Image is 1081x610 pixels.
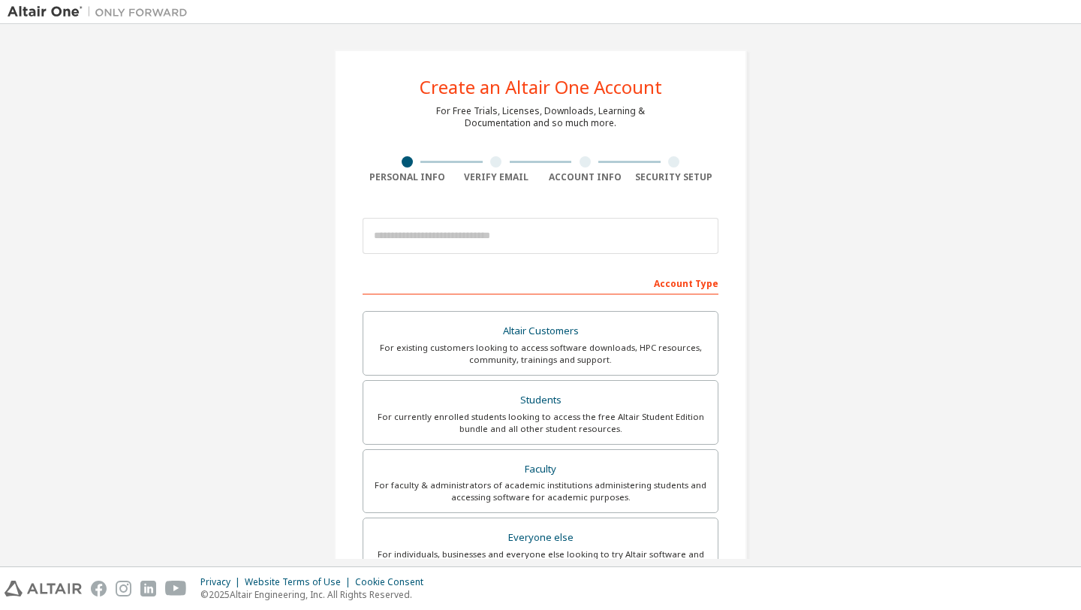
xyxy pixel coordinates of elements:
[372,411,709,435] div: For currently enrolled students looking to access the free Altair Student Edition bundle and all ...
[245,576,355,588] div: Website Terms of Use
[630,171,719,183] div: Security Setup
[363,171,452,183] div: Personal Info
[8,5,195,20] img: Altair One
[165,581,187,596] img: youtube.svg
[116,581,131,596] img: instagram.svg
[200,576,245,588] div: Privacy
[372,548,709,572] div: For individuals, businesses and everyone else looking to try Altair software and explore our prod...
[436,105,645,129] div: For Free Trials, Licenses, Downloads, Learning & Documentation and so much more.
[5,581,82,596] img: altair_logo.svg
[372,479,709,503] div: For faculty & administrators of academic institutions administering students and accessing softwa...
[540,171,630,183] div: Account Info
[372,459,709,480] div: Faculty
[420,78,662,96] div: Create an Altair One Account
[372,527,709,548] div: Everyone else
[200,588,432,601] p: © 2025 Altair Engineering, Inc. All Rights Reserved.
[363,270,718,294] div: Account Type
[140,581,156,596] img: linkedin.svg
[372,321,709,342] div: Altair Customers
[372,390,709,411] div: Students
[452,171,541,183] div: Verify Email
[355,576,432,588] div: Cookie Consent
[372,342,709,366] div: For existing customers looking to access software downloads, HPC resources, community, trainings ...
[91,581,107,596] img: facebook.svg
